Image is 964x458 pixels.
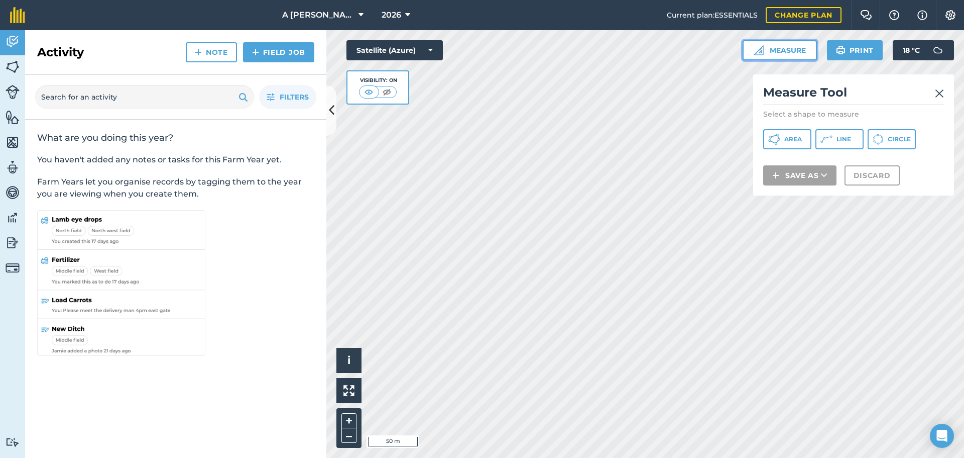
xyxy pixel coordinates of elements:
[860,10,872,20] img: Two speech bubbles overlapping with the left bubble in the forefront
[336,348,361,373] button: i
[37,154,314,166] p: You haven't added any notes or tasks for this Farm Year yet.
[186,42,237,62] a: Note
[928,40,948,60] img: svg+xml;base64,PD94bWwgdmVyc2lvbj0iMS4wIiBlbmNvZGluZz0idXRmLTgiPz4KPCEtLSBHZW5lcmF0b3I6IEFkb2JlIE...
[6,59,20,74] img: svg+xml;base64,PHN2ZyB4bWxucz0iaHR0cDovL3d3dy53My5vcmcvMjAwMC9zdmciIHdpZHRoPSI1NiIgaGVpZ2h0PSI2MC...
[815,129,864,149] button: Line
[836,44,846,56] img: svg+xml;base64,PHN2ZyB4bWxucz0iaHR0cDovL3d3dy53My5vcmcvMjAwMC9zdmciIHdpZHRoPSIxOSIgaGVpZ2h0PSIyNC...
[35,85,254,109] input: Search for an activity
[381,87,393,97] img: svg+xml;base64,PHN2ZyB4bWxucz0iaHR0cDovL3d3dy53My5vcmcvMjAwMC9zdmciIHdpZHRoPSI1MCIgaGVpZ2h0PSI0MC...
[343,385,354,396] img: Four arrows, one pointing top left, one top right, one bottom right and the last bottom left
[893,40,954,60] button: 18 °C
[743,40,817,60] button: Measure
[930,424,954,448] div: Open Intercom Messenger
[667,10,758,21] span: Current plan : ESSENTIALS
[6,235,20,250] img: svg+xml;base64,PD94bWwgdmVyc2lvbj0iMS4wIiBlbmNvZGluZz0idXRmLTgiPz4KPCEtLSBHZW5lcmF0b3I6IEFkb2JlIE...
[341,428,356,443] button: –
[6,437,20,447] img: svg+xml;base64,PD94bWwgdmVyc2lvbj0iMS4wIiBlbmNvZGluZz0idXRmLTgiPz4KPCEtLSBHZW5lcmF0b3I6IEFkb2JlIE...
[359,76,397,84] div: Visibility: On
[935,87,944,100] img: svg+xml;base64,PHN2ZyB4bWxucz0iaHR0cDovL3d3dy53My5vcmcvMjAwMC9zdmciIHdpZHRoPSIyMiIgaGVpZ2h0PSIzMC...
[772,169,779,181] img: svg+xml;base64,PHN2ZyB4bWxucz0iaHR0cDovL3d3dy53My5vcmcvMjAwMC9zdmciIHdpZHRoPSIxNCIgaGVpZ2h0PSIyNC...
[363,87,375,97] img: svg+xml;base64,PHN2ZyB4bWxucz0iaHR0cDovL3d3dy53My5vcmcvMjAwMC9zdmciIHdpZHRoPSI1MCIgaGVpZ2h0PSI0MC...
[944,10,956,20] img: A cog icon
[282,9,354,21] span: A [PERSON_NAME] & Partners
[6,135,20,150] img: svg+xml;base64,PHN2ZyB4bWxucz0iaHR0cDovL3d3dy53My5vcmcvMjAwMC9zdmciIHdpZHRoPSI1NiIgaGVpZ2h0PSI2MC...
[763,109,944,119] p: Select a shape to measure
[6,110,20,125] img: svg+xml;base64,PHN2ZyB4bWxucz0iaHR0cDovL3d3dy53My5vcmcvMjAwMC9zdmciIHdpZHRoPSI1NiIgaGVpZ2h0PSI2MC...
[868,129,916,149] button: Circle
[243,42,314,62] a: Field Job
[784,135,802,143] span: Area
[280,91,309,103] span: Filters
[6,210,20,225] img: svg+xml;base64,PD94bWwgdmVyc2lvbj0iMS4wIiBlbmNvZGluZz0idXRmLTgiPz4KPCEtLSBHZW5lcmF0b3I6IEFkb2JlIE...
[888,10,900,20] img: A question mark icon
[252,46,259,58] img: svg+xml;base64,PHN2ZyB4bWxucz0iaHR0cDovL3d3dy53My5vcmcvMjAwMC9zdmciIHdpZHRoPSIxNCIgaGVpZ2h0PSIyNC...
[827,40,883,60] button: Print
[10,7,25,23] img: fieldmargin Logo
[754,45,764,55] img: Ruler icon
[195,46,202,58] img: svg+xml;base64,PHN2ZyB4bWxucz0iaHR0cDovL3d3dy53My5vcmcvMjAwMC9zdmciIHdpZHRoPSIxNCIgaGVpZ2h0PSIyNC...
[37,176,314,200] p: Farm Years let you organise records by tagging them to the year you are viewing when you create t...
[763,84,944,105] h2: Measure Tool
[766,7,841,23] a: Change plan
[763,129,811,149] button: Area
[845,165,900,186] button: Discard
[346,40,443,60] button: Satellite (Azure)
[341,413,356,428] button: +
[6,261,20,275] img: svg+xml;base64,PD94bWwgdmVyc2lvbj0iMS4wIiBlbmNvZGluZz0idXRmLTgiPz4KPCEtLSBHZW5lcmF0b3I6IEFkb2JlIE...
[763,165,836,186] button: Save as
[382,9,401,21] span: 2026
[903,40,920,60] span: 18 ° C
[347,354,350,367] span: i
[888,135,911,143] span: Circle
[37,132,314,144] h2: What are you doing this year?
[6,160,20,175] img: svg+xml;base64,PD94bWwgdmVyc2lvbj0iMS4wIiBlbmNvZGluZz0idXRmLTgiPz4KPCEtLSBHZW5lcmF0b3I6IEFkb2JlIE...
[238,91,248,103] img: svg+xml;base64,PHN2ZyB4bWxucz0iaHR0cDovL3d3dy53My5vcmcvMjAwMC9zdmciIHdpZHRoPSIxOSIgaGVpZ2h0PSIyNC...
[6,185,20,200] img: svg+xml;base64,PD94bWwgdmVyc2lvbj0iMS4wIiBlbmNvZGluZz0idXRmLTgiPz4KPCEtLSBHZW5lcmF0b3I6IEFkb2JlIE...
[6,85,20,99] img: svg+xml;base64,PD94bWwgdmVyc2lvbj0iMS4wIiBlbmNvZGluZz0idXRmLTgiPz4KPCEtLSBHZW5lcmF0b3I6IEFkb2JlIE...
[37,44,84,60] h2: Activity
[917,9,927,21] img: svg+xml;base64,PHN2ZyB4bWxucz0iaHR0cDovL3d3dy53My5vcmcvMjAwMC9zdmciIHdpZHRoPSIxNyIgaGVpZ2h0PSIxNy...
[259,85,316,109] button: Filters
[6,34,20,49] img: svg+xml;base64,PD94bWwgdmVyc2lvbj0iMS4wIiBlbmNvZGluZz0idXRmLTgiPz4KPCEtLSBHZW5lcmF0b3I6IEFkb2JlIE...
[836,135,851,143] span: Line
